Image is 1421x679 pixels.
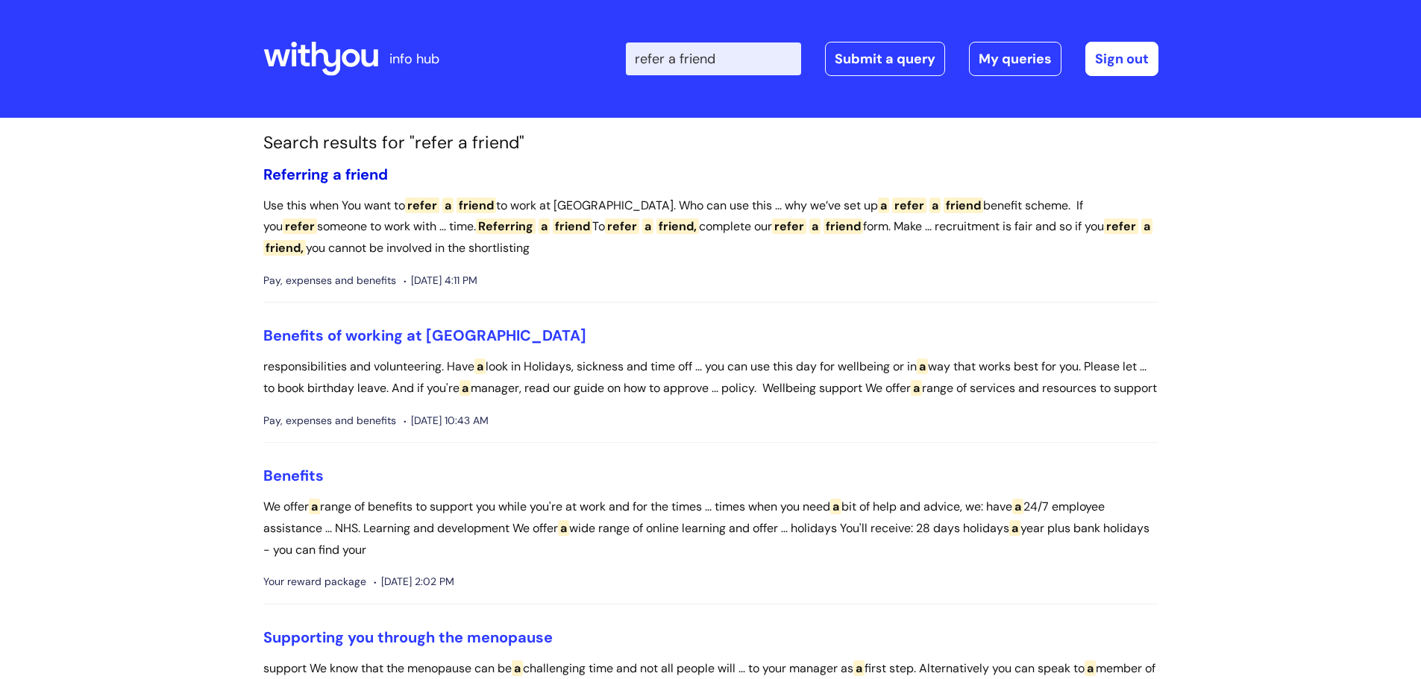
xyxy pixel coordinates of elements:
span: Referring [476,218,536,234]
span: a [512,660,523,676]
span: a [474,359,486,374]
span: a [333,165,342,184]
p: info hub [389,47,439,71]
span: Pay, expenses and benefits [263,411,396,430]
span: a [442,198,454,213]
span: a [642,218,653,234]
span: refer [283,218,317,234]
span: [DATE] 4:11 PM [404,271,477,290]
span: friend [457,198,496,213]
p: responsibilities and volunteering. Have look in Holidays, sickness and time off ... you can use t... [263,356,1158,399]
span: a [558,520,569,536]
span: friend, [656,218,699,234]
span: a [830,499,841,514]
span: friend, [263,240,306,256]
a: Referring a friend [263,165,388,184]
span: refer [405,198,439,213]
a: Submit a query [825,42,945,76]
span: a [878,198,889,213]
span: Your reward package [263,572,366,591]
span: a [459,380,471,396]
span: friend [824,218,863,234]
span: [DATE] 10:43 AM [404,411,489,430]
span: refer [892,198,926,213]
span: friend [944,198,983,213]
span: a [911,380,922,396]
span: a [1012,499,1023,514]
span: a [309,499,320,514]
span: refer [1104,218,1138,234]
span: friend [553,218,592,234]
span: a [809,218,821,234]
div: | - [626,42,1158,76]
a: Supporting you through the menopause [263,628,553,647]
a: Sign out [1085,42,1158,76]
a: Benefits of working at [GEOGRAPHIC_DATA] [263,326,586,345]
span: a [917,359,928,374]
span: refer [772,218,806,234]
span: Referring [263,165,329,184]
span: Pay, expenses and benefits [263,271,396,290]
p: Use this when You want to to work at [GEOGRAPHIC_DATA]. Who can use this ... why we’ve set up ben... [263,195,1158,259]
span: a [539,218,550,234]
span: a [929,198,941,213]
span: [DATE] 2:02 PM [374,572,454,591]
h1: Search results for "refer a friend" [263,133,1158,154]
span: a [1009,520,1020,536]
a: Benefits [263,466,324,485]
span: a [1141,218,1152,234]
span: friend [345,165,388,184]
span: refer [605,218,639,234]
a: My queries [969,42,1061,76]
p: We offer range of benefits to support you while you're at work and for the times ... times when y... [263,496,1158,560]
span: a [853,660,865,676]
span: a [1085,660,1096,676]
input: Search [626,42,801,75]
